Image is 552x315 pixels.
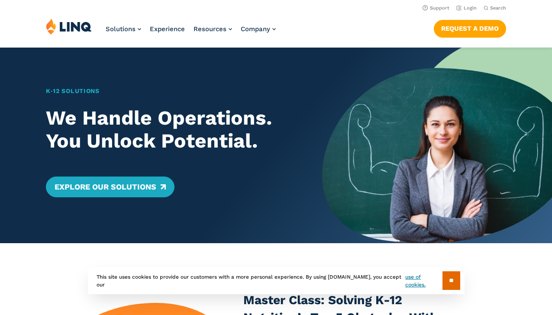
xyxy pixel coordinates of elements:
a: Company [241,25,276,33]
nav: Button Navigation [434,18,506,37]
span: Search [490,5,506,11]
a: Login [456,5,477,11]
span: Solutions [106,25,136,33]
span: Company [241,25,270,33]
a: Resources [194,25,232,33]
a: Solutions [106,25,141,33]
a: use of cookies. [405,273,442,289]
img: Home Banner [322,48,552,243]
span: Resources [194,25,226,33]
h1: K‑12 Solutions [46,87,300,96]
a: Request a Demo [434,20,506,37]
h2: We Handle Operations. You Unlock Potential. [46,106,300,152]
button: Open Search Bar [484,5,506,11]
div: This site uses cookies to provide our customers with a more personal experience. By using [DOMAIN... [88,267,465,294]
a: Support [423,5,449,11]
a: Experience [150,25,185,33]
a: Explore Our Solutions [46,177,174,197]
nav: Primary Navigation [106,18,276,47]
img: LINQ | K‑12 Software [46,18,92,35]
